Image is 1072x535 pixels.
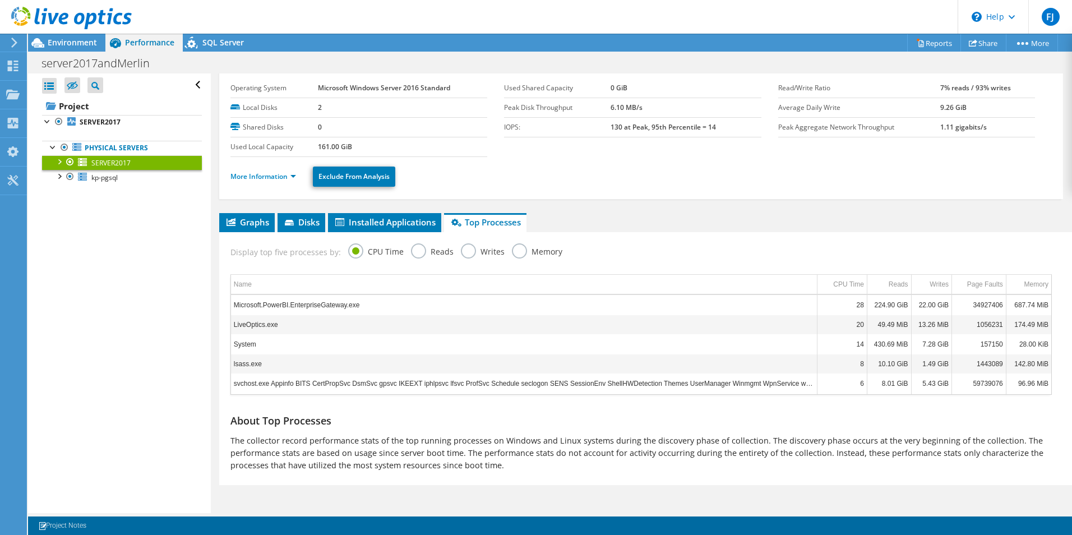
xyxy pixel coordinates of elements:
[817,334,867,354] td: Column CPU Time, Value 14
[817,354,867,373] td: Column CPU Time, Value 8
[318,122,322,132] b: 0
[450,216,521,228] span: Top Processes
[231,354,817,373] td: Column Name, Value lsass.exe
[230,141,318,153] label: Used Local Capacity
[911,334,952,354] td: Column Writes, Value 7.28 GiB
[817,315,867,334] td: Column CPU Time, Value 20
[940,83,1011,93] b: 7% reads / 93% writes
[952,354,1006,373] td: Column Page Faults, Value 1443089
[80,117,121,127] b: SERVER2017
[611,83,627,93] b: 0 GiB
[1042,8,1060,26] span: FJ
[960,34,1006,52] a: Share
[231,373,817,393] td: Column Name, Value svchost.exe Appinfo BITS CertPropSvc DsmSvc gpsvc IKEEXT iphlpsvc lfsvc ProfSv...
[1006,34,1058,52] a: More
[817,373,867,393] td: Column CPU Time, Value 6
[1024,278,1048,291] div: Memory
[930,278,949,291] div: Writes
[504,82,611,94] label: Used Shared Capacity
[230,82,318,94] label: Operating System
[867,275,911,294] td: Reads Column
[889,278,908,291] div: Reads
[461,243,505,257] label: Writes
[230,122,318,133] label: Shared Disks
[952,373,1006,393] td: Column Page Faults, Value 59739076
[318,83,450,93] b: Microsoft Windows Server 2016 Standard
[42,155,202,170] a: SERVER2017
[972,12,982,22] svg: \n
[125,37,174,48] span: Performance
[1006,373,1051,393] td: Column Memory, Value 96.96 MiB
[231,334,817,354] td: Column Name, Value System
[778,102,941,113] label: Average Daily Write
[911,275,952,294] td: Writes Column
[48,37,97,48] span: Environment
[940,103,967,112] b: 9.26 GiB
[230,274,1052,395] div: Data grid
[225,216,269,228] span: Graphs
[967,278,1003,291] div: Page Faults
[611,103,643,112] b: 6.10 MB/s
[91,173,118,182] span: kp-pgsql
[318,142,352,151] b: 161.00 GiB
[202,37,244,48] span: SQL Server
[867,295,911,315] td: Column Reads, Value 224.90 GiB
[230,414,1052,427] h2: About Top Processes
[940,122,987,132] b: 1.11 gigabits/s
[911,373,952,393] td: Column Writes, Value 5.43 GiB
[230,172,296,181] a: More Information
[318,103,322,112] b: 2
[230,246,341,259] span: Display top five processes by:
[504,102,611,113] label: Peak Disk Throughput
[42,115,202,130] a: SERVER2017
[911,354,952,373] td: Column Writes, Value 1.49 GiB
[512,243,562,257] label: Memory
[833,278,864,291] div: CPU Time
[348,243,404,257] label: CPU Time
[911,295,952,315] td: Column Writes, Value 22.00 GiB
[1006,275,1051,294] td: Memory Column
[231,295,817,315] td: Column Name, Value Microsoft.PowerBI.EnterpriseGateway.exe
[611,122,716,132] b: 130 at Peak, 95th Percentile = 14
[867,334,911,354] td: Column Reads, Value 430.69 MiB
[42,141,202,155] a: Physical Servers
[911,315,952,334] td: Column Writes, Value 13.26 MiB
[91,158,131,168] span: SERVER2017
[952,315,1006,334] td: Column Page Faults, Value 1056231
[231,315,817,334] td: Column Name, Value LiveOptics.exe
[867,373,911,393] td: Column Reads, Value 8.01 GiB
[231,275,817,294] td: Name Column
[1006,354,1051,373] td: Column Memory, Value 142.80 MiB
[234,278,252,291] div: Name
[283,216,320,228] span: Disks
[867,354,911,373] td: Column Reads, Value 10.10 GiB
[778,122,941,133] label: Peak Aggregate Network Throughput
[504,122,611,133] label: IOPS:
[952,275,1006,294] td: Page Faults Column
[1006,334,1051,354] td: Column Memory, Value 28.00 KiB
[907,34,961,52] a: Reports
[313,167,395,187] a: Exclude From Analysis
[1006,315,1051,334] td: Column Memory, Value 174.49 MiB
[952,295,1006,315] td: Column Page Faults, Value 34927406
[1006,295,1051,315] td: Column Memory, Value 687.74 MiB
[334,216,436,228] span: Installed Applications
[36,57,167,70] h1: server2017andMerlin
[230,435,1052,472] p: The collector record performance stats of the top running processes on Windows and Linux systems ...
[411,243,454,257] label: Reads
[42,97,202,115] a: Project
[952,334,1006,354] td: Column Page Faults, Value 157150
[778,82,941,94] label: Read/Write Ratio
[30,519,94,533] a: Project Notes
[42,170,202,185] a: kp-pgsql
[867,315,911,334] td: Column Reads, Value 49.49 MiB
[817,295,867,315] td: Column CPU Time, Value 28
[230,102,318,113] label: Local Disks
[817,275,867,294] td: CPU Time Column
